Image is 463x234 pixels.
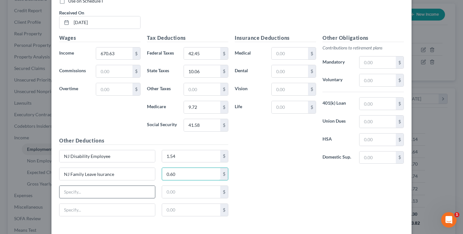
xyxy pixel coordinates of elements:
[220,48,228,60] div: $
[59,150,155,162] input: Specify...
[59,186,155,198] input: Specify...
[144,83,180,96] label: Other Taxes
[322,45,404,51] p: Contributions to retirement plans
[96,48,132,60] input: 0.00
[232,65,268,78] label: Dental
[396,74,404,86] div: $
[220,150,228,162] div: $
[308,65,316,77] div: $
[220,204,228,216] div: $
[319,133,356,146] label: HSA
[184,83,220,95] input: 0.00
[132,65,140,77] div: $
[220,83,228,95] div: $
[59,168,155,180] input: Specify...
[59,137,228,145] h5: Other Deductions
[396,98,404,110] div: $
[308,101,316,113] div: $
[71,16,140,29] input: MM/DD/YYYY
[162,186,221,198] input: 0.00
[319,74,356,87] label: Voluntary
[147,34,228,42] h5: Tax Deductions
[359,116,396,128] input: 0.00
[359,56,396,69] input: 0.00
[162,168,221,180] input: 0.00
[132,83,140,95] div: $
[132,48,140,60] div: $
[454,212,459,217] span: 1
[56,83,93,96] label: Overtime
[220,168,228,180] div: $
[59,50,74,56] span: Income
[96,83,132,95] input: 0.00
[96,65,132,77] input: 0.00
[220,119,228,131] div: $
[235,34,316,42] h5: Insurance Deductions
[396,56,404,69] div: $
[272,101,308,113] input: 0.00
[220,186,228,198] div: $
[272,83,308,95] input: 0.00
[59,204,155,216] input: Specify...
[59,34,141,42] h5: Wages
[184,101,220,113] input: 0.00
[184,119,220,131] input: 0.00
[319,97,356,110] label: 401(k) Loan
[162,204,221,216] input: 0.00
[220,65,228,77] div: $
[319,56,356,69] label: Mandatory
[308,83,316,95] div: $
[56,65,93,78] label: Commissions
[396,152,404,164] div: $
[220,101,228,113] div: $
[308,48,316,60] div: $
[319,115,356,128] label: Union Dues
[359,152,396,164] input: 0.00
[232,83,268,96] label: Vision
[441,212,457,228] iframe: Intercom live chat
[59,10,84,15] span: Received On
[162,150,221,162] input: 0.00
[144,119,180,132] label: Social Security
[319,151,356,164] label: Domestic Sup.
[272,48,308,60] input: 0.00
[184,65,220,77] input: 0.00
[322,34,404,42] h5: Other Obligations
[184,48,220,60] input: 0.00
[144,65,180,78] label: State Taxes
[359,74,396,86] input: 0.00
[232,47,268,60] label: Medical
[144,101,180,114] label: Medicare
[359,134,396,146] input: 0.00
[272,65,308,77] input: 0.00
[396,134,404,146] div: $
[359,98,396,110] input: 0.00
[232,101,268,114] label: Life
[396,116,404,128] div: $
[144,47,180,60] label: Federal Taxes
